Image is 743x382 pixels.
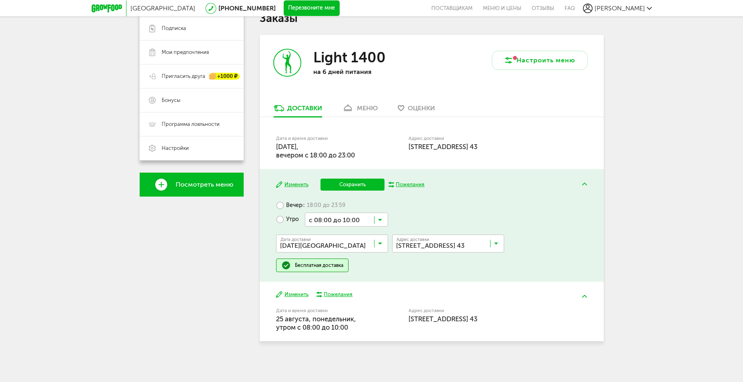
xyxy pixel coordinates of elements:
label: Дата и время доставки [276,308,368,313]
div: Пожелания [396,181,425,188]
button: Перезвоните мне [284,0,340,16]
label: Утро [276,213,299,227]
a: Пригласить друга +1000 ₽ [140,64,244,88]
span: Подписка [162,25,186,32]
a: Настройки [140,136,244,160]
a: Оценки [394,104,439,117]
div: Бесплатная доставка [295,262,343,269]
span: 25 августа, понедельник, утром c 08:00 до 10:00 [276,315,356,331]
a: меню [338,104,382,117]
div: Доставки [287,104,322,112]
span: Пригласить друга [162,73,205,80]
span: [STREET_ADDRESS] 43 [409,315,477,323]
label: Дата и время доставки [276,136,368,141]
span: [GEOGRAPHIC_DATA] [130,4,195,12]
span: Бонусы [162,97,180,104]
span: [STREET_ADDRESS] 43 [409,143,477,151]
span: Дата доставки [280,237,311,242]
p: на 6 дней питания [313,68,417,76]
a: Доставки [270,104,326,117]
a: Бонусы [140,88,244,112]
button: Пожелания [316,291,353,298]
span: Адрес доставки [397,237,429,242]
span: [PERSON_NAME] [595,4,645,12]
a: Мои предпочтения [140,40,244,64]
span: Оценки [408,104,435,112]
span: Программа лояльности [162,121,220,128]
button: Настроить меню [492,51,588,70]
button: Изменить [276,181,308,189]
a: Посмотреть меню [140,173,244,197]
div: Пожелания [324,291,352,298]
a: Подписка [140,16,244,40]
span: с 18:00 до 23:59 [302,202,345,209]
button: Изменить [276,291,308,298]
h3: Light 1400 [313,49,386,66]
span: Посмотреть меню [176,181,233,188]
img: arrow-up-green.5eb5f82.svg [582,183,587,185]
label: Адрес доставки [409,136,558,141]
span: Настройки [162,145,189,152]
a: [PHONE_NUMBER] [218,4,276,12]
img: arrow-up-green.5eb5f82.svg [582,295,587,298]
label: Адрес доставки [409,308,558,313]
h1: Заказы [260,13,604,24]
span: Мои предпочтения [162,49,209,56]
label: Вечер [276,199,345,213]
img: done.51a953a.svg [281,261,291,270]
div: +1000 ₽ [209,73,240,80]
div: меню [357,104,378,112]
span: [DATE], вечером c 18:00 до 23:00 [276,143,355,159]
a: Программа лояльности [140,112,244,136]
button: Сохранить [320,179,385,191]
button: Пожелания [389,181,425,188]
